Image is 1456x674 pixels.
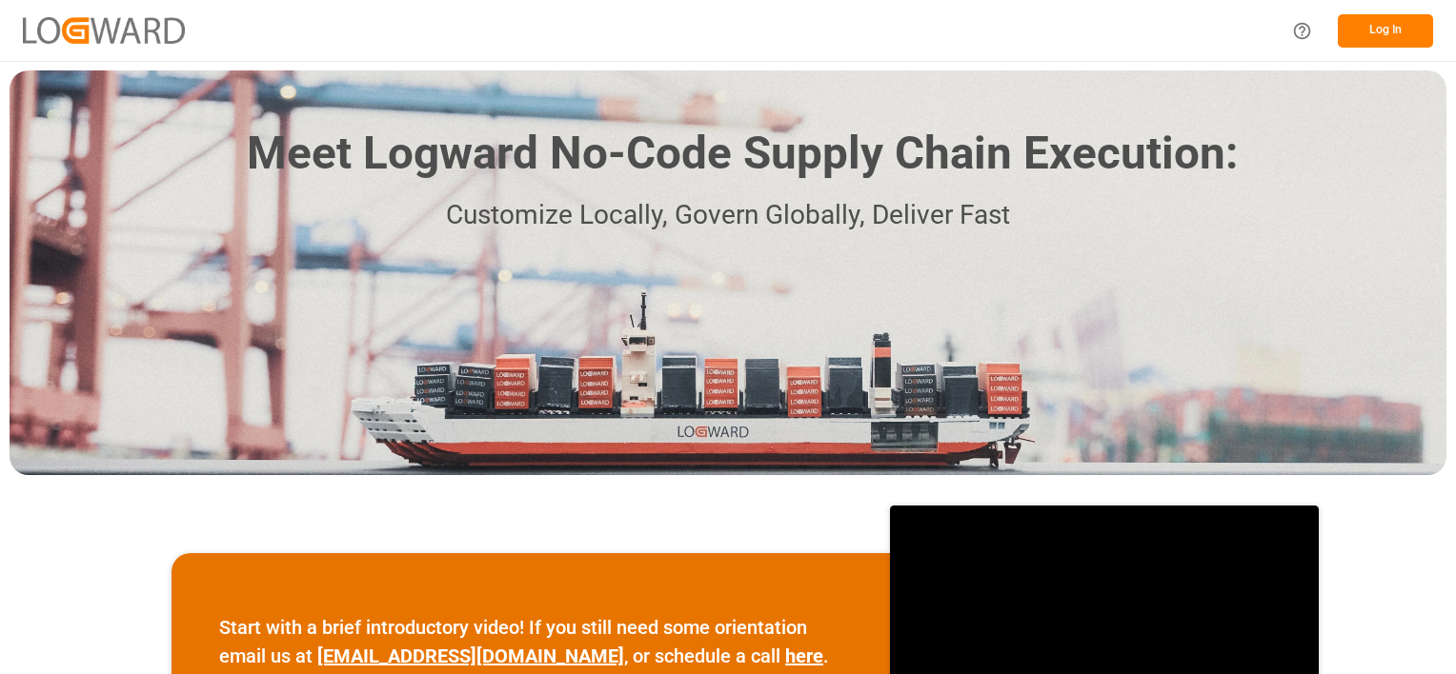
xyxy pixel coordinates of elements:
a: [EMAIL_ADDRESS][DOMAIN_NAME] [317,644,624,667]
a: here [785,644,823,667]
img: Logward_new_orange.png [23,17,185,43]
button: Help Center [1281,10,1324,52]
button: Log In [1338,14,1433,48]
h1: Meet Logward No-Code Supply Chain Execution: [247,120,1238,188]
p: Start with a brief introductory video! If you still need some orientation email us at , or schedu... [219,613,842,670]
p: Customize Locally, Govern Globally, Deliver Fast [218,194,1238,237]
